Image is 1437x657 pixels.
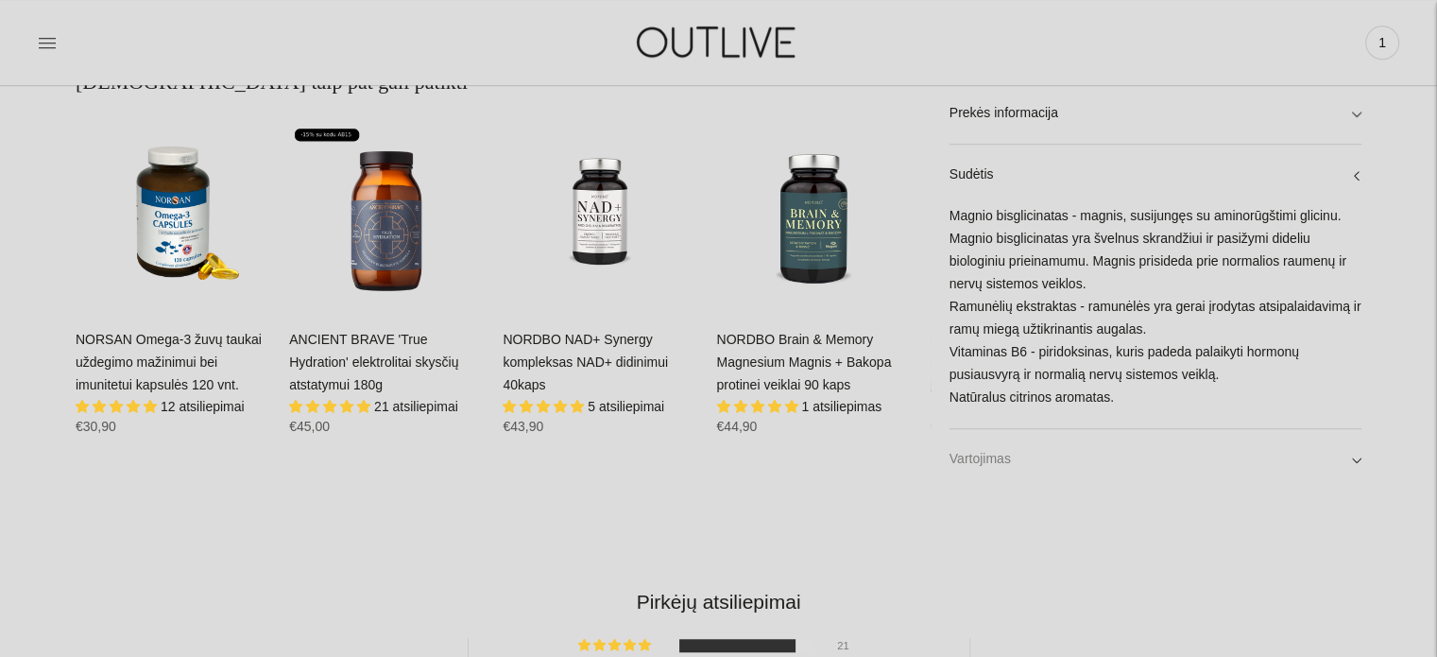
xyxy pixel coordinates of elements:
[588,399,664,414] span: 5 atsiliepimai
[949,206,1361,428] div: Magnio bisglicinatas - magnis, susijungęs su aminorūgštimi glicinu. Magnio bisglicinatas yra švel...
[949,146,1361,206] a: Sudėtis
[600,9,836,75] img: OUTLIVE
[949,429,1361,490] a: Vartojimas
[503,115,697,310] a: NORDBO NAD+ Synergy kompleksas NAD+ didinimui 40kaps
[76,419,116,434] span: €30,90
[76,332,262,392] a: NORSAN Omega-3 žuvų taukai uždegimo mažinimui bei imunitetui kapsulės 120 vnt.
[503,399,588,414] span: 5.00 stars
[716,399,801,414] span: 5.00 stars
[578,639,654,652] div: 88% (21) reviews with 5 star rating
[716,332,891,392] a: NORDBO Brain & Memory Magnesium Magnis + Bakopa protinei veiklai 90 kaps
[91,588,1346,615] h2: Pirkėjų atsiliepimai
[503,419,543,434] span: €43,90
[716,419,757,434] span: €44,90
[289,332,458,392] a: ANCIENT BRAVE 'True Hydration' elektrolitai skysčių atstatymui 180g
[374,399,458,414] span: 21 atsiliepimai
[161,399,245,414] span: 12 atsiliepimai
[949,84,1361,145] a: Prekės informacija
[1369,29,1395,56] span: 1
[76,115,270,310] a: NORSAN Omega-3 žuvų taukai uždegimo mažinimui bei imunitetui kapsulės 120 vnt.
[76,399,161,414] span: 4.92 stars
[1365,22,1399,63] a: 1
[503,332,668,392] a: NORDBO NAD+ Synergy kompleksas NAD+ didinimui 40kaps
[837,639,860,652] div: 21
[289,419,330,434] span: €45,00
[801,399,881,414] span: 1 atsiliepimas
[716,115,911,310] a: NORDBO Brain & Memory Magnesium Magnis + Bakopa protinei veiklai 90 kaps
[289,399,374,414] span: 5.00 stars
[289,115,484,310] a: ANCIENT BRAVE 'True Hydration' elektrolitai skysčių atstatymui 180g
